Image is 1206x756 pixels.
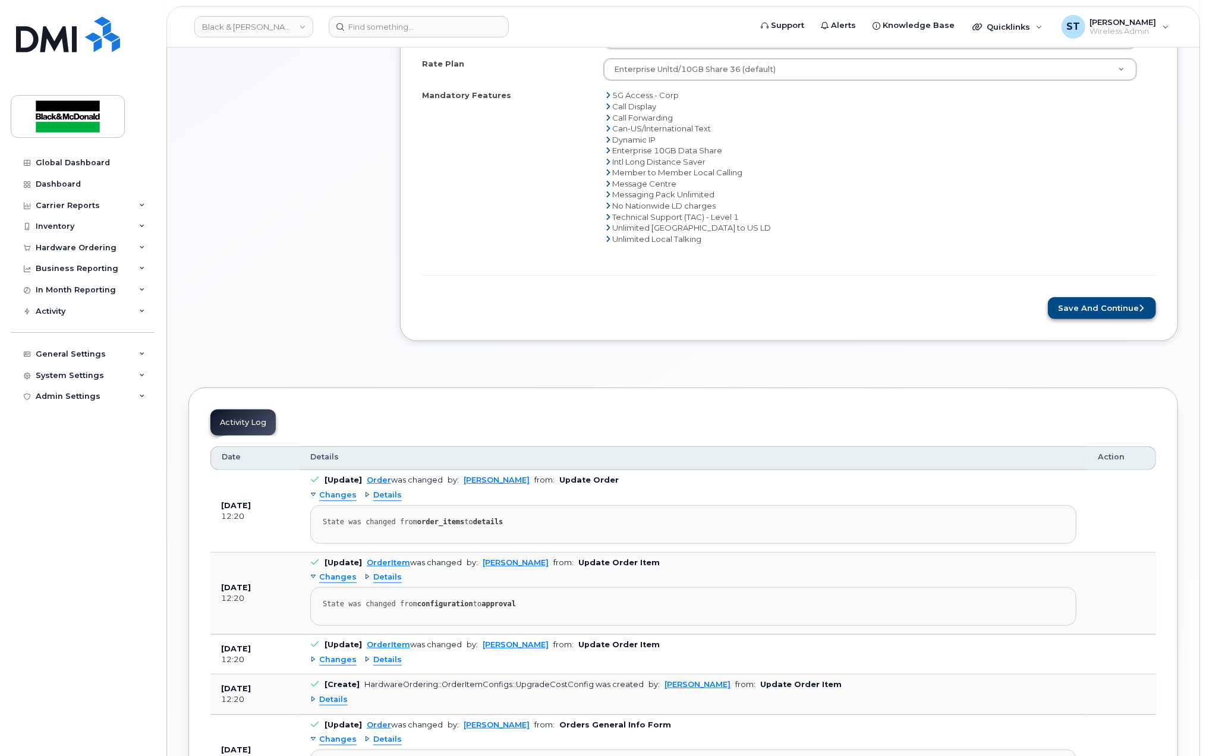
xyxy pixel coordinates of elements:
[534,720,555,729] span: from:
[612,135,656,144] span: Dynamic IP
[364,680,644,689] div: HardwareOrdering::OrderItemConfigs::UpgradeCostConfig was created
[448,720,459,729] span: by:
[323,600,1064,609] div: State was changed from to
[325,720,362,729] b: [Update]
[473,518,503,526] strong: details
[987,22,1030,31] span: Quicklinks
[883,20,955,31] span: Knowledge Base
[448,475,459,484] span: by:
[464,720,530,729] a: [PERSON_NAME]
[323,518,1064,527] div: State was changed from to
[648,680,660,689] span: by:
[559,720,671,729] b: Orders General Info Form
[367,558,410,567] a: OrderItem
[221,593,289,604] div: 12:20
[325,680,360,689] b: [Create]
[864,14,963,37] a: Knowledge Base
[367,475,391,484] a: Order
[417,600,473,608] strong: configuration
[367,558,462,567] div: was changed
[221,501,251,510] b: [DATE]
[612,223,771,232] span: Unlimited [GEOGRAPHIC_DATA] to US LD
[553,640,574,649] span: from:
[325,640,362,649] b: [Update]
[221,654,289,665] div: 12:20
[483,558,549,567] a: [PERSON_NAME]
[367,475,443,484] div: was changed
[1066,20,1080,34] span: ST
[665,680,730,689] a: [PERSON_NAME]
[1090,17,1157,27] span: [PERSON_NAME]
[319,654,357,666] span: Changes
[483,640,549,649] a: [PERSON_NAME]
[612,234,701,244] span: Unlimited Local Talking
[1087,446,1156,470] th: Action
[373,572,402,583] span: Details
[221,745,251,754] b: [DATE]
[612,102,656,111] span: Call Display
[612,190,714,199] span: Messaging Pack Unlimited
[612,201,716,210] span: No Nationwide LD charges
[612,212,739,222] span: Technical Support (TAC) - Level 1
[194,16,313,37] a: Black & McDonald
[417,518,464,526] strong: order_items
[760,680,842,689] b: Update Order Item
[422,58,464,70] label: Rate Plan
[612,168,742,177] span: Member to Member Local Calling
[964,15,1051,39] div: Quicklinks
[559,475,619,484] b: Update Order
[612,146,722,155] span: Enterprise 10GB Data Share
[1053,15,1177,39] div: Sogand Tavakoli
[221,684,251,693] b: [DATE]
[373,734,402,745] span: Details
[310,452,339,462] span: Details
[319,694,348,705] span: Details
[319,490,357,501] span: Changes
[831,20,856,31] span: Alerts
[221,511,289,522] div: 12:20
[1090,27,1157,36] span: Wireless Admin
[222,452,241,462] span: Date
[373,490,402,501] span: Details
[813,14,864,37] a: Alerts
[319,572,357,583] span: Changes
[325,558,362,567] b: [Update]
[604,59,1136,80] a: Enterprise Unltd/10GB Share 36 (default)
[612,179,676,188] span: Message Centre
[221,644,251,653] b: [DATE]
[367,720,443,729] div: was changed
[373,654,402,666] span: Details
[612,157,706,166] span: Intl Long Distance Saver
[367,640,462,649] div: was changed
[467,558,478,567] span: by:
[467,640,478,649] span: by:
[578,558,660,567] b: Update Order Item
[534,475,555,484] span: from:
[612,90,679,100] span: 5G Access - Corp
[771,20,804,31] span: Support
[464,475,530,484] a: [PERSON_NAME]
[367,640,410,649] a: OrderItem
[481,600,516,608] strong: approval
[578,640,660,649] b: Update Order Item
[735,680,755,689] span: from:
[612,124,711,133] span: Can-US/International Text
[325,475,362,484] b: [Update]
[422,90,511,101] label: Mandatory Features
[367,720,391,729] a: Order
[329,16,509,37] input: Find something...
[752,14,813,37] a: Support
[319,734,357,745] span: Changes
[221,694,289,705] div: 12:20
[614,65,776,74] span: Enterprise Unltd/10GB Share 36 (default)
[612,113,673,122] span: Call Forwarding
[553,558,574,567] span: from:
[1048,297,1156,319] button: Save and Continue
[221,583,251,592] b: [DATE]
